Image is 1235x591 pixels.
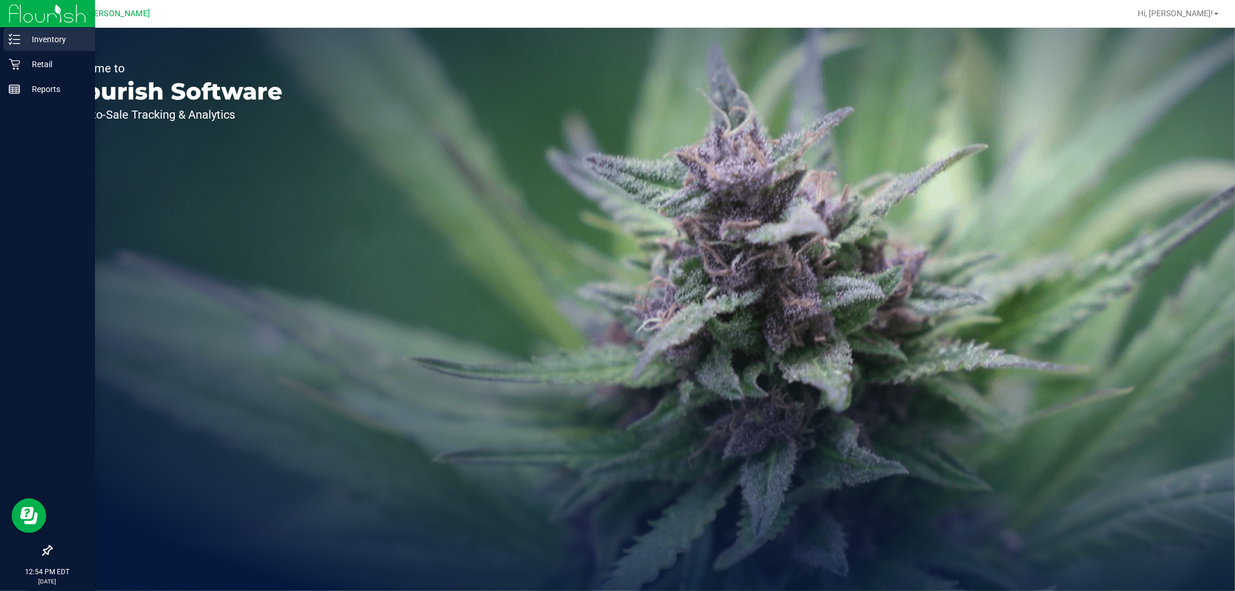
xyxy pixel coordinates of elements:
[20,57,90,71] p: Retail
[9,34,20,45] inline-svg: Inventory
[63,80,283,103] p: Flourish Software
[5,567,90,577] p: 12:54 PM EDT
[20,82,90,96] p: Reports
[12,498,46,533] iframe: Resource center
[63,63,283,74] p: Welcome to
[9,83,20,95] inline-svg: Reports
[86,9,150,19] span: [PERSON_NAME]
[1138,9,1213,18] span: Hi, [PERSON_NAME]!
[63,109,283,120] p: Seed-to-Sale Tracking & Analytics
[5,577,90,586] p: [DATE]
[9,58,20,70] inline-svg: Retail
[20,32,90,46] p: Inventory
